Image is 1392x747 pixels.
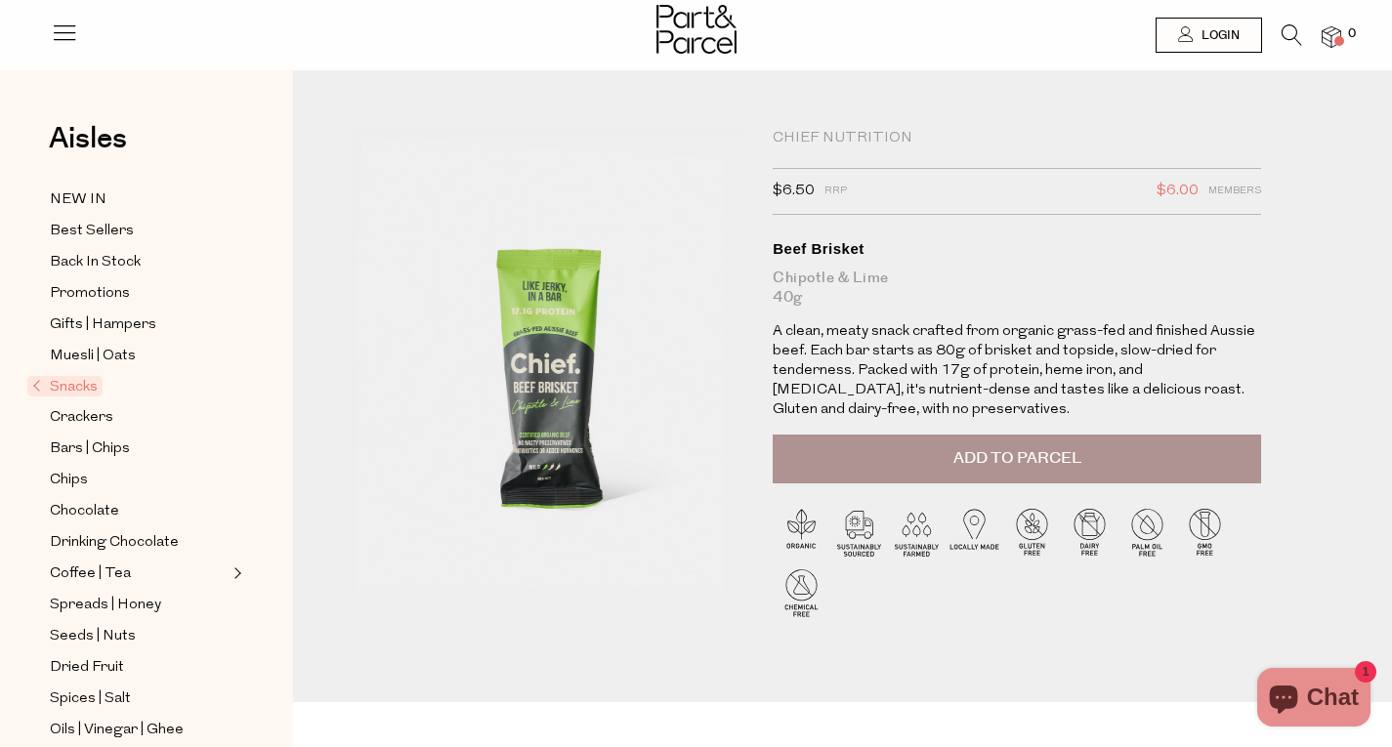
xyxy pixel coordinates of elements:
[49,124,127,173] a: Aisles
[50,624,228,648] a: Seeds | Nuts
[1003,503,1061,560] img: P_P-ICONS-Live_Bec_V11_Gluten_Free.svg
[50,344,228,368] a: Muesli | Oats
[50,656,124,680] span: Dried Fruit
[773,435,1261,483] button: Add to Parcel
[1322,26,1341,47] a: 0
[50,719,184,742] span: Oils | Vinegar | Ghee
[50,219,228,243] a: Best Sellers
[50,188,106,212] span: NEW IN
[27,376,103,396] span: Snacks
[50,250,228,274] a: Back In Stock
[50,655,228,680] a: Dried Fruit
[1251,668,1376,731] inbox-online-store-chat: Shopify online store chat
[830,503,888,560] img: P_P-ICONS-Live_Bec_V11_Sustainable_Sourced.svg
[50,718,228,742] a: Oils | Vinegar | Ghee
[1157,179,1199,204] span: $6.00
[50,468,228,492] a: Chips
[50,312,228,337] a: Gifts | Hampers
[50,594,161,617] span: Spreads | Honey
[50,687,131,711] span: Spices | Salt
[656,5,737,54] img: Part&Parcel
[50,282,130,306] span: Promotions
[32,375,228,398] a: Snacks
[773,563,830,621] img: P_P-ICONS-Live_Bec_V11_Chemical_Free.svg
[50,313,156,337] span: Gifts | Hampers
[50,437,130,461] span: Bars | Chips
[50,500,119,523] span: Chocolate
[50,593,228,617] a: Spreads | Honey
[50,281,228,306] a: Promotions
[50,686,228,711] a: Spices | Salt
[1061,503,1118,560] img: P_P-ICONS-Live_Bec_V11_Dairy_Free.svg
[229,561,242,585] button: Expand/Collapse Coffee | Tea
[50,531,179,555] span: Drinking Chocolate
[824,179,847,204] span: RRP
[50,469,88,492] span: Chips
[50,406,113,430] span: Crackers
[888,503,946,560] img: P_P-ICONS-Live_Bec_V11_Sustainable_Farmed.svg
[1176,503,1234,560] img: P_P-ICONS-Live_Bec_V11_GMO_Free.svg
[946,503,1003,560] img: P_P-ICONS-Live_Bec_V11_Locally_Made_2.svg
[773,269,1261,308] div: Chipotle & Lime 40g
[50,499,228,523] a: Chocolate
[50,345,136,368] span: Muesli | Oats
[50,251,141,274] span: Back In Stock
[773,239,1261,259] div: Beef Brisket
[773,179,815,204] span: $6.50
[1208,179,1261,204] span: Members
[953,447,1081,470] span: Add to Parcel
[50,530,228,555] a: Drinking Chocolate
[49,117,127,160] span: Aisles
[773,129,1261,148] div: Chief Nutrition
[352,129,743,591] img: Beef Brisket
[50,625,136,648] span: Seeds | Nuts
[1197,27,1240,44] span: Login
[50,436,228,461] a: Bars | Chips
[773,322,1261,420] p: A clean, meaty snack crafted from organic grass-fed and finished Aussie beef. Each bar starts as ...
[1118,503,1176,560] img: P_P-ICONS-Live_Bec_V11_Palm_Oil_Free.svg
[50,187,228,212] a: NEW IN
[1343,25,1361,43] span: 0
[1156,18,1262,53] a: Login
[773,503,830,560] img: P_P-ICONS-Live_Bec_V11_Organic.svg
[50,562,131,586] span: Coffee | Tea
[50,220,134,243] span: Best Sellers
[50,561,228,586] a: Coffee | Tea
[50,405,228,430] a: Crackers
